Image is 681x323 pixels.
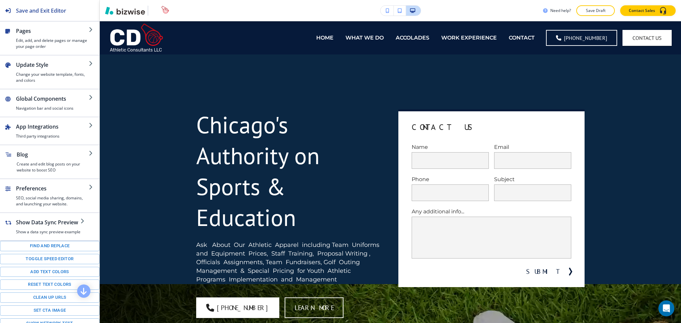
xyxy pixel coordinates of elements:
[494,175,571,183] p: Subject
[196,109,382,233] h1: Chicago's Authority on Sports & Education
[151,6,169,15] img: Your Logo
[412,208,571,215] p: Any additional info...
[16,133,89,139] h4: Third party integrations
[585,8,606,14] p: Save Draft
[629,8,655,14] p: Contact Sales
[16,218,80,226] h2: Show Data Sync Preview
[17,151,89,159] h2: Blog
[16,61,89,69] h2: Update Style
[16,105,89,111] h4: Navigation bar and social icons
[550,8,571,14] h3: Need help?
[576,5,615,16] button: Save Draft
[196,297,279,318] a: [PHONE_NUMBER]
[494,143,571,151] p: Email
[396,34,429,42] p: ACCOLADES
[412,122,473,133] h4: Contact Us
[16,184,89,192] h2: Preferences
[658,300,674,316] div: Open Intercom Messenger
[16,38,89,50] h4: Edit, add, and delete pages or manage your page order
[345,34,384,42] p: WHAT WE DO
[110,24,163,52] img: CD Athletic Consultants LLC
[16,195,89,207] h4: SEO, social media sharing, domains, and launching your website.
[412,143,489,151] p: Name
[17,161,89,173] h4: Create and edit blog posts on your website to boost SEO
[620,5,676,16] button: Contact Sales
[316,34,334,42] p: HOME
[622,30,672,46] button: CONTACT US
[16,95,89,103] h2: Global Components
[16,229,80,235] h4: Show a data sync preview example
[16,27,89,35] h2: Pages
[509,34,535,42] p: CONTACT
[16,71,89,83] h4: Change your website template, fonts, and colors
[285,297,343,318] button: Learn More
[196,241,382,284] p: Ask About Our Athletic Apparel including Team Uniforms and Equipment Prices, Staff Training, Prop...
[16,7,66,15] h2: Save and Exit Editor
[441,34,497,42] p: WORK EXPERIENCE
[16,123,89,131] h2: App Integrations
[412,175,489,183] p: Phone
[105,7,145,15] img: Bizwise Logo
[546,30,617,46] a: [PHONE_NUMBER]
[526,267,565,276] button: SUBMIT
